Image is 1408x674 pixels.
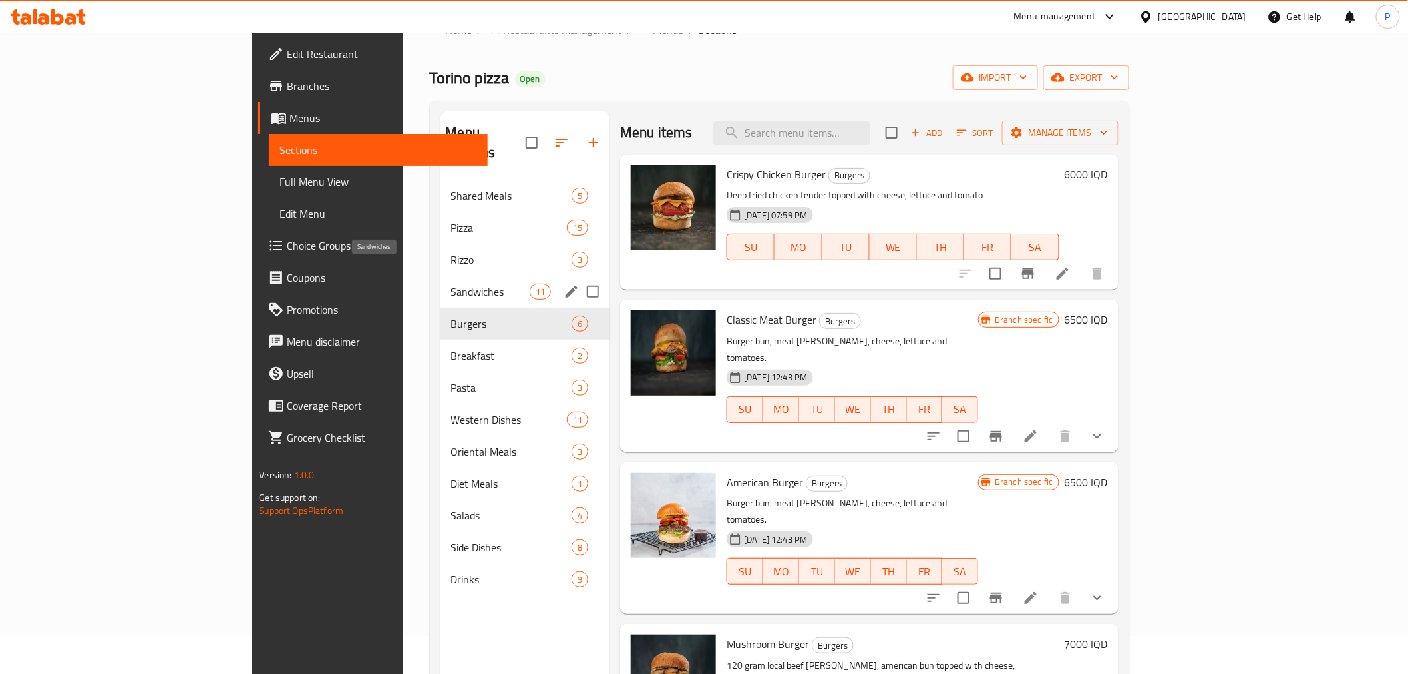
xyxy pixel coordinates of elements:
span: export [1054,69,1119,86]
button: sort-choices [918,582,950,614]
span: Upsell [287,366,476,382]
button: WE [870,234,917,260]
button: FR [907,396,943,423]
a: Restaurants management [488,21,622,39]
span: TU [804,400,830,419]
span: Get support on: [259,489,320,506]
h6: 7000 IQD [1065,635,1108,653]
div: items [572,188,588,204]
div: items [572,444,588,460]
span: 6 [572,318,588,330]
button: Branch-specific-item [980,420,1012,452]
button: SA [942,396,978,423]
div: Open [515,71,546,87]
div: Salads [451,507,572,523]
span: Add [909,125,945,141]
div: items [572,539,588,555]
span: 11 [530,286,550,298]
div: items [572,507,588,523]
span: Sections [699,22,737,38]
a: Menus [637,21,684,39]
button: SU [727,396,763,423]
div: Burgers [806,476,848,492]
button: SU [727,234,775,260]
span: Coverage Report [287,398,476,414]
span: SA [1017,238,1053,257]
span: Torino pizza [430,63,510,93]
img: American Burger [631,473,716,558]
a: Promotions [258,294,487,326]
span: Sort items [948,123,1002,143]
span: Rizzo [451,252,572,268]
button: Add section [578,127,610,159]
span: Burgers [820,314,860,329]
div: Sandwiches11edit [440,276,610,308]
span: Manage items [1013,125,1108,141]
span: 11 [568,414,588,426]
button: show more [1081,420,1113,452]
button: Branch-specific-item [1012,258,1044,290]
button: delete [1049,420,1081,452]
div: Pasta [451,380,572,396]
span: Select to update [981,260,1009,288]
span: SA [948,562,973,581]
button: FR [964,234,1011,260]
button: import [953,65,1038,90]
span: 5 [572,190,588,202]
div: [GEOGRAPHIC_DATA] [1158,9,1246,24]
a: Upsell [258,358,487,390]
span: import [964,69,1027,86]
span: Classic Meat Burger [727,310,816,330]
span: FR [912,562,938,581]
span: Branches [287,78,476,94]
button: delete [1081,258,1113,290]
svg: Show Choices [1089,590,1105,606]
span: TH [922,238,959,257]
span: Western Dishes [451,412,567,428]
a: Edit menu item [1023,590,1039,606]
a: Menu disclaimer [258,326,487,358]
div: Salads4 [440,500,610,531]
span: Branch specific [989,476,1058,488]
button: TU [822,234,870,260]
a: Sections [269,134,487,166]
span: TU [804,562,830,581]
span: Version: [259,466,291,484]
span: Sort [957,125,993,141]
p: Deep fried chicken tender topped with cheese, lettuce and tomato [727,187,1059,204]
div: Burgers [828,168,870,184]
span: SU [733,562,758,581]
div: Drinks9 [440,563,610,595]
span: 3 [572,254,588,266]
span: MO [769,400,794,419]
span: SA [948,400,973,419]
button: WE [835,396,871,423]
div: Diet Meals1 [440,468,610,500]
span: [DATE] 12:43 PM [739,371,812,384]
span: 1 [572,478,588,490]
span: 4 [572,509,588,522]
button: TH [871,558,907,585]
button: MO [763,558,799,585]
p: Burger bun, meat [PERSON_NAME], cheese, lettuce and tomatoes. [727,495,978,528]
a: Full Menu View [269,166,487,198]
span: Choice Groups [287,238,476,254]
span: P [1385,9,1391,24]
h6: 6500 IQD [1065,473,1108,492]
img: Crispy Chicken Burger [631,165,716,250]
span: TH [876,562,902,581]
span: Open [515,73,546,85]
p: Burger bun, meat [PERSON_NAME], cheese, lettuce and tomatoes. [727,333,978,366]
input: search [713,121,870,145]
span: Diet Meals [451,476,572,492]
span: 2 [572,350,588,362]
span: WE [840,562,866,581]
span: 9 [572,573,588,586]
button: delete [1049,582,1081,614]
button: edit [562,282,582,302]
span: SU [733,400,758,419]
img: Classic Meat Burger [631,310,716,396]
div: items [567,220,588,236]
span: Coupons [287,270,476,286]
div: Side Dishes [451,539,572,555]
